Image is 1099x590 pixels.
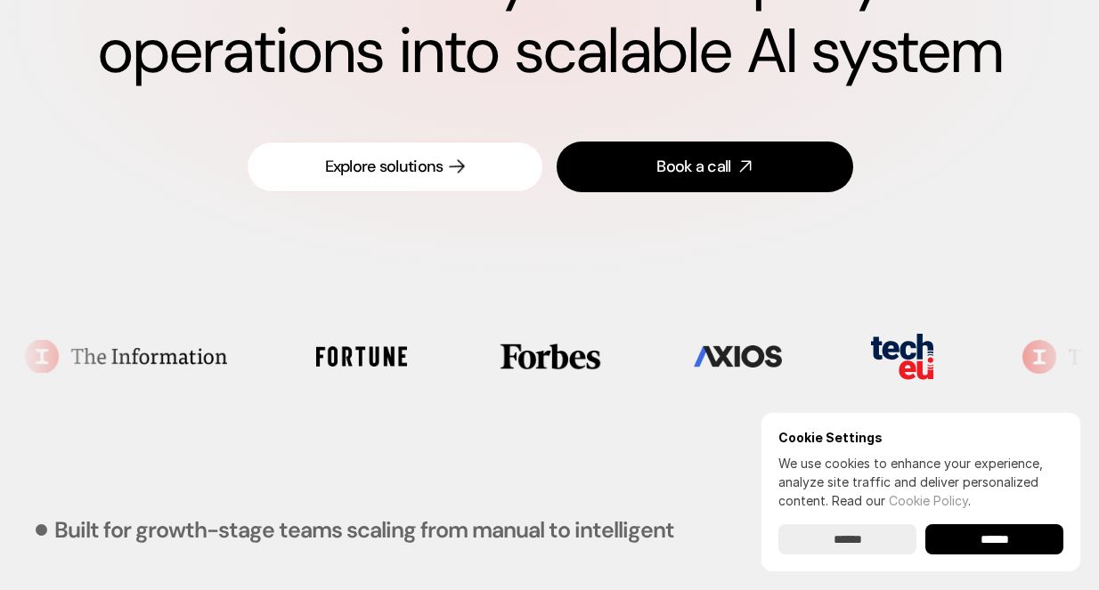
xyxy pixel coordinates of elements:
h6: Cookie Settings [778,430,1063,445]
a: Book a call [557,141,853,192]
div: Book a call [656,156,730,178]
a: Explore solutions [247,141,543,192]
p: We use cookies to enhance your experience, analyze site traffic and deliver personalized content. [778,454,1063,510]
div: Explore solutions [325,156,444,178]
span: Read our . [832,493,971,508]
p: Built for growth-stage teams scaling from manual to intelligent [54,519,674,541]
a: Cookie Policy [889,493,968,508]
